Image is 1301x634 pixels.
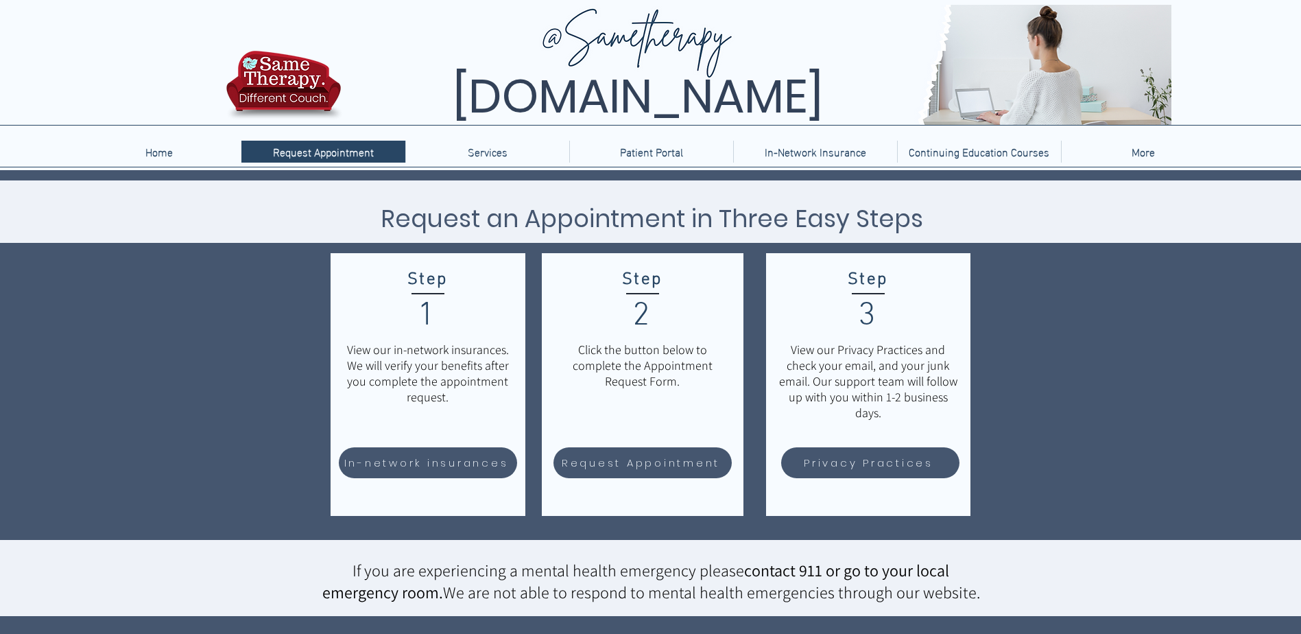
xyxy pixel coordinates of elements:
a: Home [77,141,241,163]
h3: Request an Appointment in Three Easy Steps [315,200,989,237]
p: Continuing Education Courses [902,141,1056,163]
a: In-Network Insurance [733,141,897,163]
img: TBH.US [222,49,345,130]
span: 1 [418,296,437,336]
p: If you are experiencing a mental health emergency please We are not able to respond to mental hea... [314,559,988,603]
a: In-network insurances [339,447,517,478]
a: Privacy Practices [781,447,959,478]
span: Request Appointment [562,455,720,471]
span: Step [622,270,663,290]
span: contact 911 or go to your local emergency room. [322,559,950,603]
p: Services [461,141,514,163]
span: Privacy Practices [804,455,933,471]
p: Request Appointment [266,141,381,163]
p: Click the button below to complete the Appointment Request Form. [556,342,730,389]
p: More [1125,141,1162,163]
p: Patient Portal [613,141,690,163]
div: Services [405,141,569,163]
span: 2 [632,296,652,336]
span: In-network insurances [344,455,509,471]
p: View our in-network insurances. We will verify your benefits after you complete the appointment r... [341,342,515,405]
a: Request Appointment [553,447,732,478]
a: Patient Portal [569,141,733,163]
nav: Site [77,141,1225,163]
span: Step [848,270,888,290]
a: Continuing Education Courses [897,141,1061,163]
span: 3 [858,296,877,336]
span: [DOMAIN_NAME] [453,64,823,129]
a: Request Appointment [241,141,405,163]
p: Home [139,141,180,163]
img: Same Therapy, Different Couch. TelebehavioralHealth.US [344,5,1171,125]
p: View our Privacy Practices and check your email, and your junk email. Our support team will follo... [777,342,959,421]
p: In-Network Insurance [758,141,873,163]
span: Step [407,270,448,290]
